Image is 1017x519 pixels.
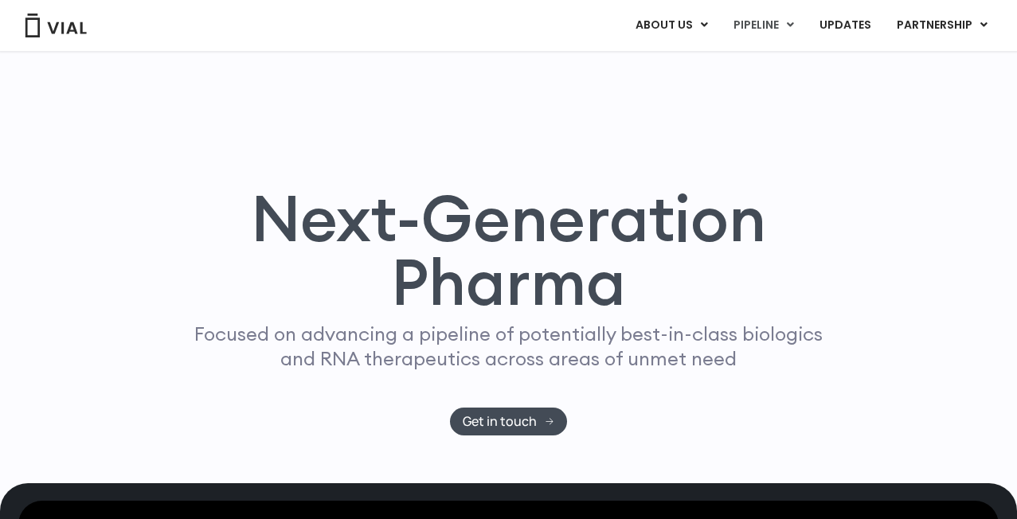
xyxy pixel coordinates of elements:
a: UPDATES [807,12,883,39]
a: PARTNERSHIPMenu Toggle [884,12,1000,39]
h1: Next-Generation Pharma [164,186,854,314]
a: PIPELINEMenu Toggle [721,12,806,39]
a: ABOUT USMenu Toggle [623,12,720,39]
span: Get in touch [463,416,537,427]
a: Get in touch [450,408,567,435]
img: Vial Logo [24,14,88,37]
p: Focused on advancing a pipeline of potentially best-in-class biologics and RNA therapeutics acros... [188,322,830,371]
